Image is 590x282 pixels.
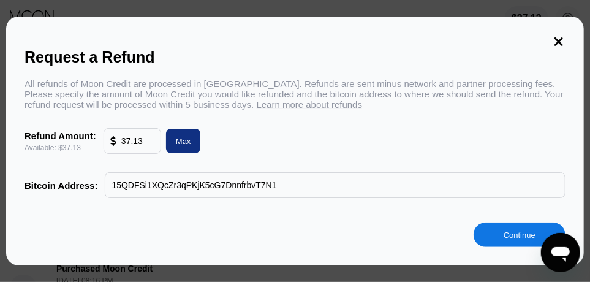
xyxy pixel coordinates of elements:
[25,131,96,141] div: Refund Amount:
[541,233,580,272] iframe: Button to launch messaging window, conversation in progress
[25,78,565,110] div: All refunds of Moon Credit are processed in [GEOGRAPHIC_DATA]. Refunds are sent minus network and...
[25,180,97,191] div: Bitcoin Address:
[176,136,191,147] div: Max
[504,230,535,240] div: Continue
[161,129,201,153] div: Max
[121,129,154,153] input: 10.00
[25,143,96,152] div: Available: $37.13
[474,223,565,247] div: Continue
[25,48,565,66] div: Request a Refund
[257,99,363,110] span: Learn more about refunds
